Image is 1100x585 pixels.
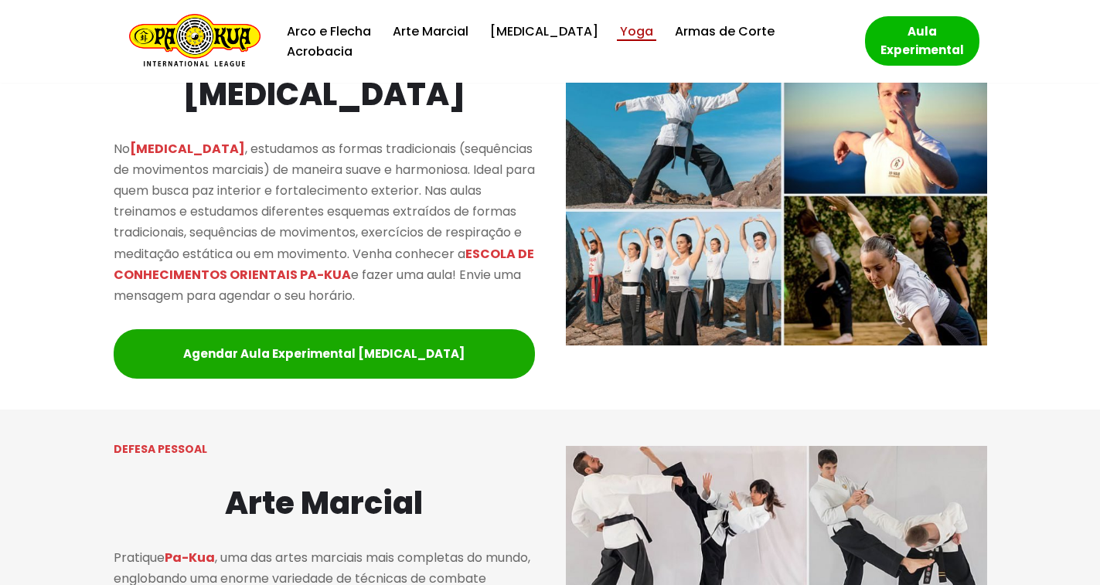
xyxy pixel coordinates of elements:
[490,21,598,42] a: [MEDICAL_DATA]
[287,41,352,62] a: Acrobacia
[620,21,653,42] a: Yoga
[284,21,842,62] div: Menu primário
[165,549,215,566] mark: Pa-Kua
[865,16,979,66] a: Aula Experimental
[114,329,535,379] a: Agendar Aula Experimental [MEDICAL_DATA]
[114,70,535,119] h2: [MEDICAL_DATA]
[121,14,261,69] a: Escola de Conhecimentos Orientais Pa-Kua Uma escola para toda família
[675,21,775,42] a: Armas de Corte
[114,138,535,307] p: No , estudamos as formas tradicionais (sequências de movimentos marciais) de maneira suave e harm...
[114,441,207,457] strong: DEFESA PESSOAL
[114,245,534,284] mark: ESCOLA DE CONHECIMENTOS ORIENTAIS PA-KUA
[130,140,245,158] mark: [MEDICAL_DATA]
[114,478,535,528] h2: Arte Marcial
[393,21,468,42] a: Arte Marcial
[566,65,987,346] img: Pa-Kua tai chi
[287,21,371,42] a: Arco e Flecha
